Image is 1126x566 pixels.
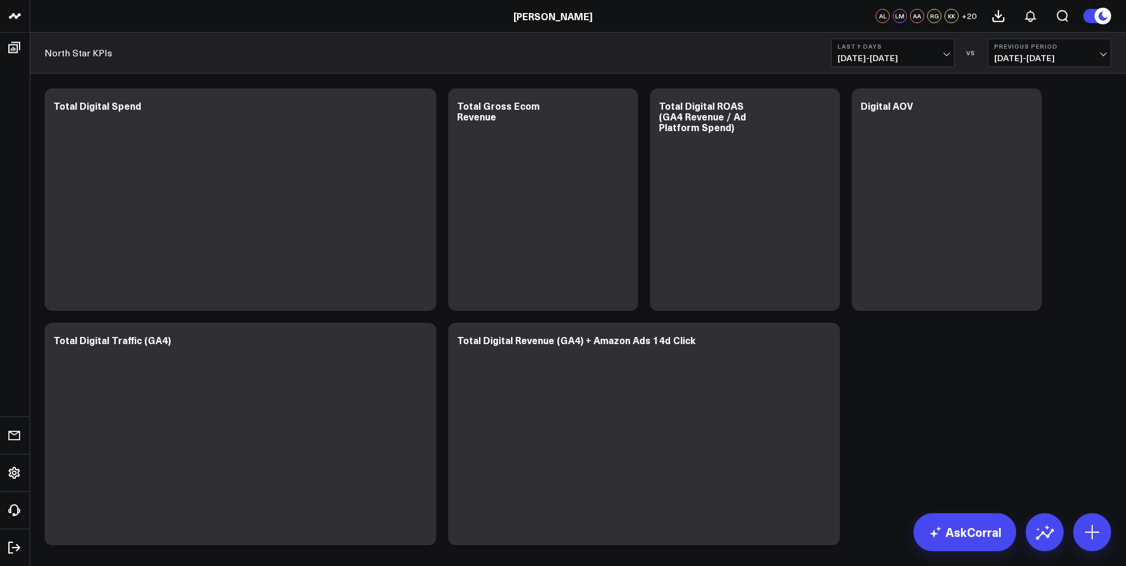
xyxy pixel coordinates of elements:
[960,49,982,56] div: VS
[994,43,1105,50] b: Previous Period
[861,99,913,112] div: Digital AOV
[53,333,171,346] div: Total Digital Traffic (GA4)
[838,53,948,63] span: [DATE] - [DATE]
[988,39,1111,67] button: Previous Period[DATE]-[DATE]
[45,46,112,59] a: North Star KPIs
[457,99,540,123] div: Total Gross Ecom Revenue
[914,513,1016,551] a: AskCorral
[53,99,141,112] div: Total Digital Spend
[4,537,26,558] a: Log Out
[659,99,746,133] div: Total Digital ROAS (GA4 Revenue / Ad Platform Spend)
[927,9,941,23] div: RG
[962,9,976,23] button: +20
[962,12,976,20] span: + 20
[876,9,890,23] div: AL
[838,43,948,50] b: Last 7 Days
[910,9,924,23] div: AA
[457,333,696,346] div: Total Digital Revenue (GA4) + Amazon Ads 14d Click
[831,39,954,67] button: Last 7 Days[DATE]-[DATE]
[994,53,1105,63] span: [DATE] - [DATE]
[513,9,592,23] a: [PERSON_NAME]
[893,9,907,23] div: LM
[944,9,959,23] div: KK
